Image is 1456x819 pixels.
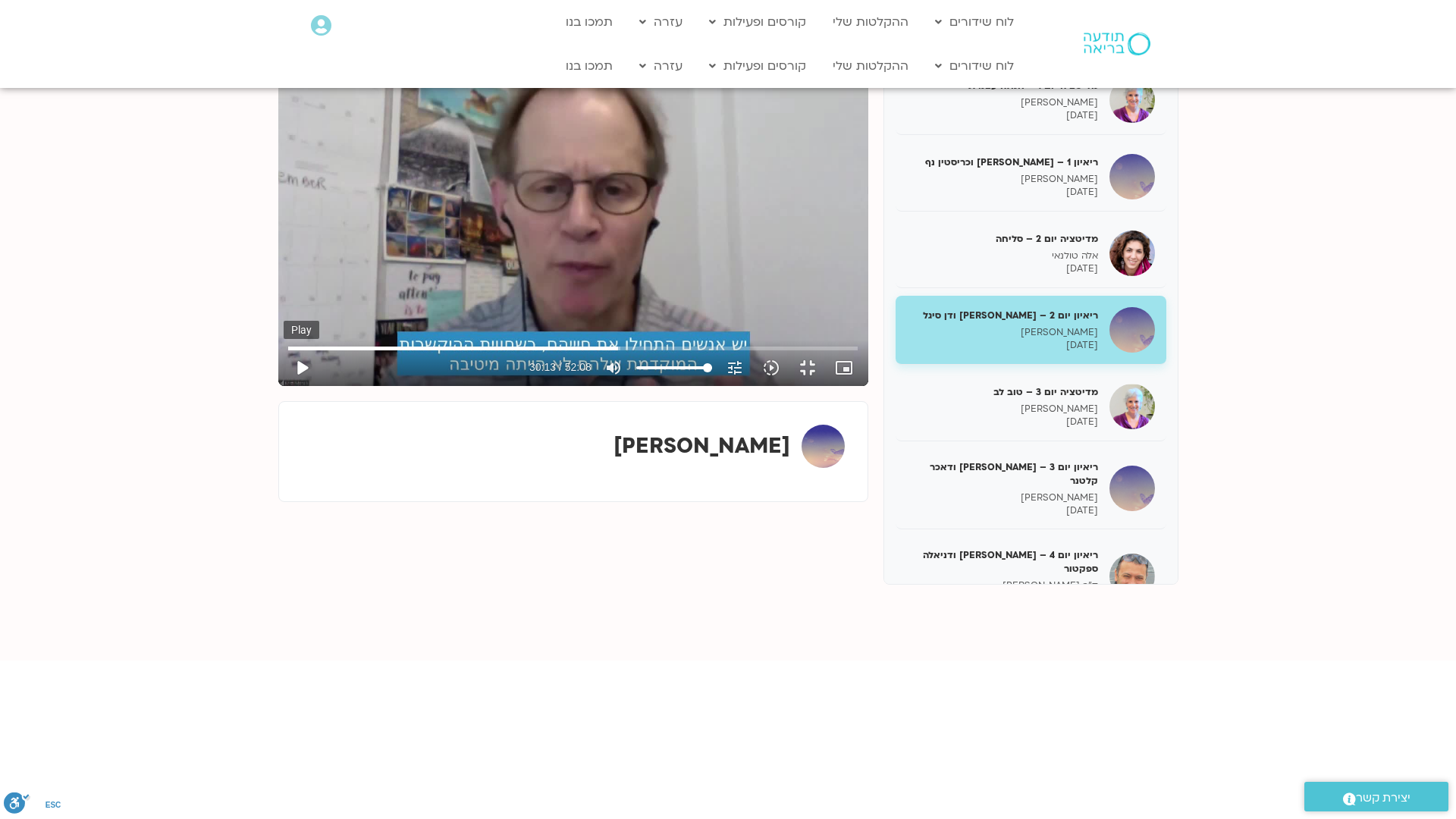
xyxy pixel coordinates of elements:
[613,431,790,460] strong: [PERSON_NAME]
[1109,554,1155,599] img: ריאיון יום 4 – אסף סטי אל-בר ודניאלה ספקטור
[907,173,1098,186] p: [PERSON_NAME]
[907,155,1098,169] h5: ריאיון 1 – [PERSON_NAME] וכריסטין נף
[907,309,1098,322] h5: ריאיון יום 2 – [PERSON_NAME] ודן סיגל
[802,425,845,468] img: טארה בראך
[907,96,1098,109] p: [PERSON_NAME]
[907,249,1098,262] p: אלה טולנאי
[1109,77,1155,123] img: מדיטציה יום 1 – חמלה עצמית
[927,52,1021,80] a: לוח שידורים
[907,339,1098,352] p: [DATE]
[907,548,1098,576] h5: ריאיון יום 4 – [PERSON_NAME] ודניאלה ספקטור
[907,416,1098,428] p: [DATE]
[1356,788,1410,808] span: יצירת קשר
[927,8,1021,36] a: לוח שידורים
[907,385,1098,399] h5: מדיטציה יום 3 – טוב לב
[632,8,690,36] a: עזרה
[1109,307,1155,353] img: ריאיון יום 2 – טארה בראך ודן סיגל
[907,579,1098,592] p: ד"ר [PERSON_NAME]
[701,52,814,80] a: קורסים ופעילות
[1084,33,1150,55] img: תודעה בריאה
[907,232,1098,246] h5: מדיטציה יום 2 – סליחה
[907,186,1098,199] p: [DATE]
[907,504,1098,517] p: [DATE]
[1109,384,1155,429] img: מדיטציה יום 3 – טוב לב
[558,8,620,36] a: תמכו בנו
[701,8,814,36] a: קורסים ופעילות
[825,8,916,36] a: ההקלטות שלי
[558,52,620,80] a: תמכו בנו
[907,403,1098,416] p: [PERSON_NAME]
[1304,782,1448,811] a: יצירת קשר
[1109,466,1155,511] img: ריאיון יום 3 – טארה בראך ודאכר קלטנר
[1109,231,1155,276] img: מדיטציה יום 2 – סליחה
[907,460,1098,488] h5: ריאיון יום 3 – [PERSON_NAME] ודאכר קלטנר
[825,52,916,80] a: ההקלטות שלי
[907,262,1098,275] p: [DATE]
[907,491,1098,504] p: [PERSON_NAME]
[632,52,690,80] a: עזרה
[907,326,1098,339] p: [PERSON_NAME]
[907,109,1098,122] p: [DATE]
[1109,154,1155,199] img: ריאיון 1 – טארה בראך וכריסטין נף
